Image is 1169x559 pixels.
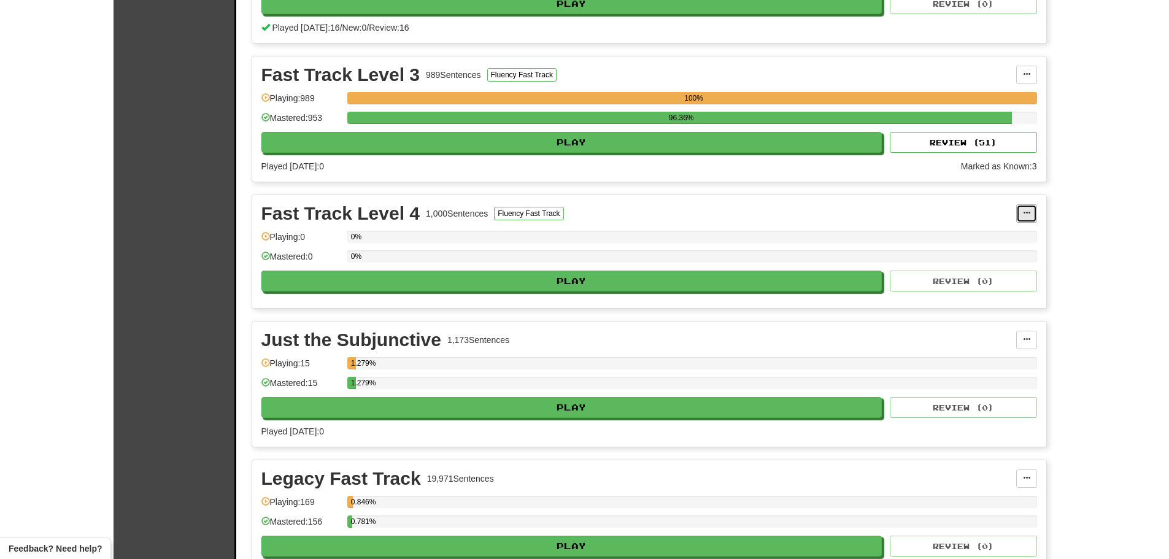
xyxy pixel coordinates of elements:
div: Just the Subjunctive [261,331,441,349]
div: 989 Sentences [426,69,481,81]
div: 1.279% [351,377,356,389]
span: Review: 16 [369,23,409,33]
div: 96.36% [351,112,1012,124]
span: Played [DATE]: 0 [261,161,324,171]
div: Mastered: 0 [261,250,341,271]
span: Played [DATE]: 16 [272,23,339,33]
div: 1,000 Sentences [426,207,488,220]
div: 0.846% [351,496,353,508]
span: / [366,23,369,33]
span: Played [DATE]: 0 [261,426,324,436]
div: Mastered: 953 [261,112,341,132]
div: Playing: 0 [261,231,341,251]
button: Review (0) [890,397,1037,418]
div: 1,173 Sentences [447,334,509,346]
div: 1.279% [351,357,356,369]
div: Fast Track Level 3 [261,66,420,84]
button: Fluency Fast Track [494,207,563,220]
div: Fast Track Level 4 [261,204,420,223]
button: Fluency Fast Track [487,68,557,82]
div: 0.781% [351,515,353,528]
button: Review (51) [890,132,1037,153]
button: Play [261,271,882,291]
div: Playing: 15 [261,357,341,377]
div: Playing: 169 [261,496,341,516]
div: 19,971 Sentences [427,472,494,485]
button: Review (0) [890,271,1037,291]
button: Play [261,536,882,557]
button: Play [261,132,882,153]
span: Open feedback widget [9,542,102,555]
div: 100% [351,92,1037,104]
span: / [340,23,342,33]
div: Playing: 989 [261,92,341,112]
div: Marked as Known: 3 [961,160,1037,172]
span: New: 0 [342,23,367,33]
div: Legacy Fast Track [261,469,421,488]
button: Review (0) [890,536,1037,557]
button: Play [261,397,882,418]
div: Mastered: 156 [261,515,341,536]
div: Mastered: 15 [261,377,341,397]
